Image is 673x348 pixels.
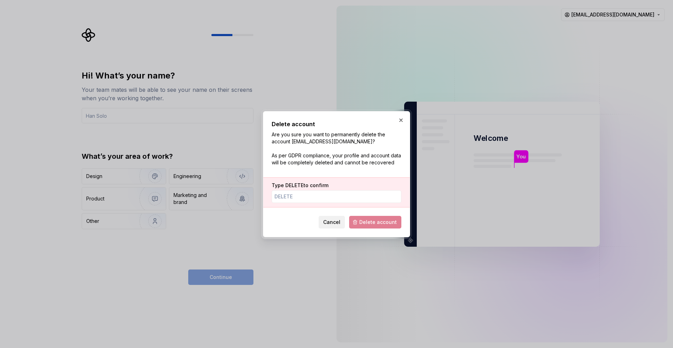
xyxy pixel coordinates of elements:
input: DELETE [272,190,401,203]
span: DELETE [285,182,304,188]
label: Type to confirm [272,182,328,189]
button: Cancel [319,216,345,228]
span: Cancel [323,219,340,226]
h2: Delete account [272,120,401,128]
p: Are you sure you want to permanently delete the account [EMAIL_ADDRESS][DOMAIN_NAME]? As per GDPR... [272,131,401,166]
